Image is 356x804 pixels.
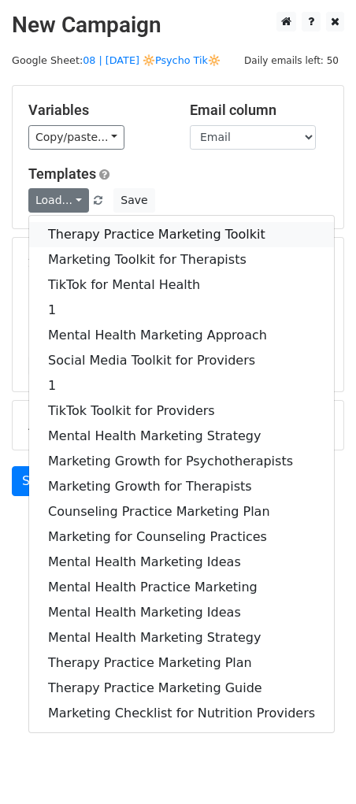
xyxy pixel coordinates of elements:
[29,398,334,424] a: TikTok Toolkit for Providers
[28,165,96,182] a: Templates
[29,676,334,701] a: Therapy Practice Marketing Guide
[12,12,344,39] h2: New Campaign
[113,188,154,213] button: Save
[29,625,334,650] a: Mental Health Marketing Strategy
[29,474,334,499] a: Marketing Growth for Therapists
[29,298,334,323] a: 1
[29,424,334,449] a: Mental Health Marketing Strategy
[29,449,334,474] a: Marketing Growth for Psychotherapists
[190,102,328,119] h5: Email column
[12,466,64,496] a: Send
[29,373,334,398] a: 1
[29,650,334,676] a: Therapy Practice Marketing Plan
[29,575,334,600] a: Mental Health Practice Marketing
[29,499,334,524] a: Counseling Practice Marketing Plan
[29,247,334,272] a: Marketing Toolkit for Therapists
[29,272,334,298] a: TikTok for Mental Health
[277,728,356,804] iframe: Chat Widget
[29,600,334,625] a: Mental Health Marketing Ideas
[83,54,221,66] a: 08 | [DATE] 🔆Psycho Tik🔆
[12,54,221,66] small: Google Sheet:
[28,102,166,119] h5: Variables
[29,348,334,373] a: Social Media Toolkit for Providers
[28,188,89,213] a: Load...
[239,52,344,69] span: Daily emails left: 50
[239,54,344,66] a: Daily emails left: 50
[28,125,124,150] a: Copy/paste...
[29,323,334,348] a: Mental Health Marketing Approach
[29,550,334,575] a: Mental Health Marketing Ideas
[29,222,334,247] a: Therapy Practice Marketing Toolkit
[29,701,334,726] a: Marketing Checklist for Nutrition Providers
[29,524,334,550] a: Marketing for Counseling Practices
